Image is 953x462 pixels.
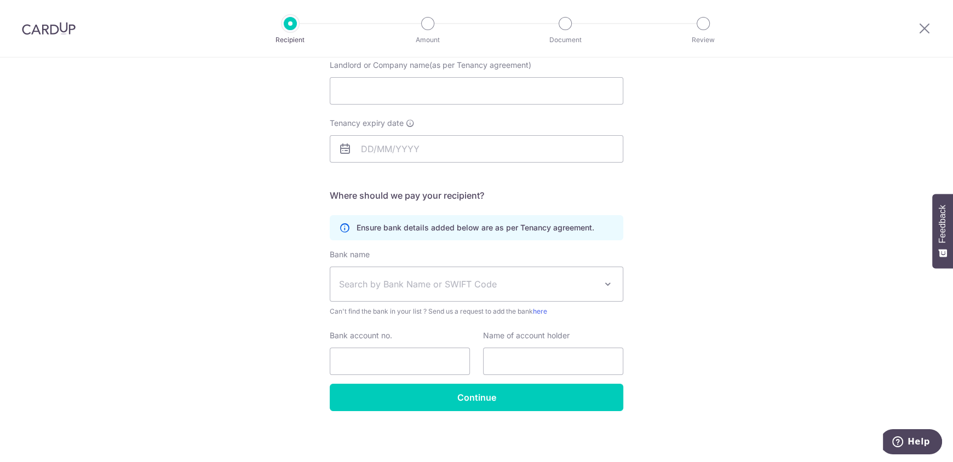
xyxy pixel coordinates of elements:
[330,135,623,163] input: DD/MM/YYYY
[330,306,623,317] span: Can't find the bank in your list ? Send us a request to add the bank
[330,60,531,70] span: Landlord or Company name(as per Tenancy agreement)
[330,249,370,260] label: Bank name
[22,22,76,35] img: CardUp
[387,34,468,45] p: Amount
[938,205,948,243] span: Feedback
[250,34,331,45] p: Recipient
[357,222,594,233] p: Ensure bank details added below are as per Tenancy agreement.
[883,429,942,457] iframe: Opens a widget where you can find more information
[330,384,623,411] input: Continue
[330,189,623,202] h5: Where should we pay your recipient?
[330,118,404,129] span: Tenancy expiry date
[330,330,392,341] label: Bank account no.
[932,194,953,268] button: Feedback - Show survey
[663,34,744,45] p: Review
[525,34,606,45] p: Document
[339,278,596,291] span: Search by Bank Name or SWIFT Code
[533,307,547,315] a: here
[483,330,570,341] label: Name of account holder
